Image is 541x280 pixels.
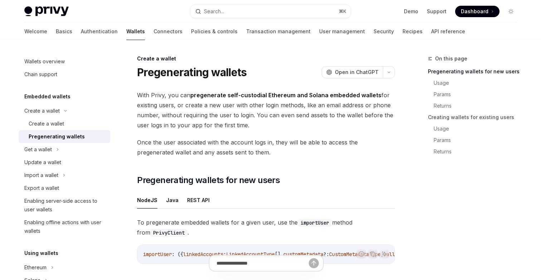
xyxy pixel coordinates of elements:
div: Chain support [24,70,57,79]
div: Create a wallet [24,107,60,115]
a: Usage [434,77,522,89]
div: Import a wallet [24,171,58,180]
span: : ({ [172,251,183,257]
button: Send message [309,258,319,268]
div: Wallets overview [24,57,65,66]
a: Welcome [24,23,47,40]
a: Basics [56,23,72,40]
button: Open in ChatGPT [322,66,383,78]
div: Create a wallet [137,55,395,62]
a: API reference [431,23,465,40]
a: Support [427,8,447,15]
a: Enabling server-side access to user wallets [19,195,110,216]
a: Params [434,134,522,146]
a: Dashboard [455,6,499,17]
span: wallets [384,251,404,257]
h5: Using wallets [24,249,58,257]
button: Copy the contents from the code block [368,249,377,259]
button: NodeJS [137,192,157,208]
a: Pregenerating wallets [19,130,110,143]
span: Pregenerating wallets for new users [137,175,280,186]
button: REST API [187,192,210,208]
span: Once the user associated with the account logs in, they will be able to access the pregenerated w... [137,137,395,157]
a: Policies & controls [191,23,238,40]
a: Enabling offline actions with user wallets [19,216,110,237]
span: linkedAccounts [183,251,223,257]
button: Report incorrect code [357,249,366,259]
div: Ethereum [24,263,47,272]
span: CustomMetadataType [329,251,381,257]
span: To pregenerate embedded wallets for a given user, use the method from . [137,217,395,237]
span: LinkedAccountType [226,251,275,257]
span: Dashboard [461,8,488,15]
a: Wallets [126,23,145,40]
span: On this page [435,54,467,63]
div: Search... [204,7,224,16]
a: Returns [434,100,522,112]
a: Create a wallet [19,117,110,130]
span: ?: [323,251,329,257]
a: Pregenerating wallets for new users [428,66,522,77]
img: light logo [24,6,69,16]
span: customMetadata [283,251,323,257]
a: Security [374,23,394,40]
a: Connectors [153,23,182,40]
span: [], [275,251,283,257]
span: With Privy, you can for existing users, or create a new user with other login methods, like an em... [137,90,395,130]
span: ⌘ K [339,9,346,14]
a: Creating wallets for existing users [428,112,522,123]
div: Get a wallet [24,145,52,154]
a: Demo [404,8,418,15]
span: Open in ChatGPT [335,69,379,76]
a: Usage [434,123,522,134]
a: Recipes [403,23,423,40]
button: Ask AI [380,249,389,259]
strong: pregenerate self-custodial Ethereum and Solana embedded wallets [190,92,381,99]
div: Create a wallet [29,119,64,128]
code: PrivyClient [150,229,187,237]
div: Enabling offline actions with user wallets [24,218,106,235]
a: Returns [434,146,522,157]
h1: Pregenerating wallets [137,66,247,79]
a: Update a wallet [19,156,110,169]
h5: Embedded wallets [24,92,70,101]
div: Update a wallet [24,158,61,167]
button: Search...⌘K [190,5,351,18]
a: Export a wallet [19,182,110,195]
button: Toggle dark mode [505,6,517,17]
a: User management [319,23,365,40]
button: Java [166,192,179,208]
a: Transaction management [246,23,311,40]
span: importUser [143,251,172,257]
a: Chain support [19,68,110,81]
a: Wallets overview [19,55,110,68]
div: Pregenerating wallets [29,132,85,141]
span: : [223,251,226,257]
a: Params [434,89,522,100]
a: Authentication [81,23,118,40]
code: importUser [298,219,332,227]
div: Export a wallet [24,184,59,192]
div: Enabling server-side access to user wallets [24,197,106,214]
